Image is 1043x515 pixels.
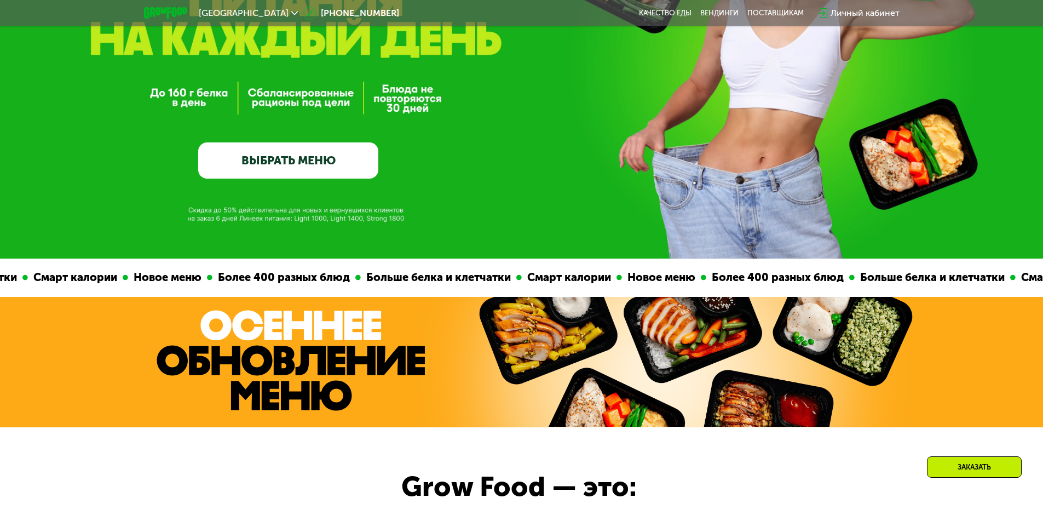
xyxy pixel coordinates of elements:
[831,7,900,20] div: Личный кабинет
[639,9,692,18] a: Качество еды
[303,7,399,20] a: [PHONE_NUMBER]
[58,269,137,286] div: Новое меню
[291,269,446,286] div: Больше белка и клетчатки
[452,269,546,286] div: Смарт калории
[552,269,631,286] div: Новое меню
[927,456,1022,478] div: Заказать
[198,142,378,179] a: ВЫБРАТЬ МЕНЮ
[636,269,779,286] div: Более 400 разных блюд
[199,9,289,18] span: [GEOGRAPHIC_DATA]
[401,466,678,508] div: Grow Food — это:
[785,269,940,286] div: Больше белка и клетчатки
[700,9,739,18] a: Вендинги
[142,269,285,286] div: Более 400 разных блюд
[747,9,804,18] div: поставщикам
[946,269,1040,286] div: Смарт калории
